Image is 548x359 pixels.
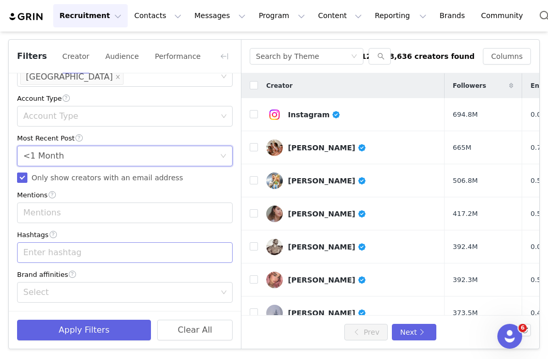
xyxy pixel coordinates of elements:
[288,144,367,152] div: [PERSON_NAME]
[115,74,120,81] i: icon: close
[62,48,90,65] button: Creator
[288,177,367,185] div: [PERSON_NAME]
[221,289,227,296] i: icon: down
[266,81,293,90] span: Creator
[369,48,391,65] input: Search...
[392,324,436,340] button: Next
[128,4,188,27] button: Contacts
[266,106,283,123] img: v2
[453,242,478,252] span: 392.4M
[17,50,47,63] span: Filters
[188,4,252,27] button: Messages
[23,111,217,121] div: Account Type
[266,305,283,321] img: v2
[252,4,311,27] button: Program
[344,324,388,340] button: Prev
[266,272,283,288] img: v2
[26,69,113,85] div: [GEOGRAPHIC_DATA]
[256,49,319,64] div: Search by Theme
[475,4,534,27] a: Community
[361,51,475,62] div: 123,698,636 creators found
[23,287,217,298] div: Select
[288,309,367,317] div: [PERSON_NAME]
[288,276,367,284] div: [PERSON_NAME]
[266,239,283,255] img: v2
[369,4,433,27] button: Reporting
[453,308,478,318] span: 373.5M
[483,48,531,65] button: Columns
[266,206,283,222] img: v2
[453,143,471,153] span: 665M
[17,320,151,340] button: Apply Filters
[17,133,233,144] div: Most Recent Post
[266,139,436,156] a: [PERSON_NAME]
[17,93,233,104] div: Account Type
[27,174,187,182] span: Only show creators with an email address
[8,12,44,22] img: grin logo
[453,110,478,120] span: 694.8M
[154,48,201,65] button: Performance
[519,324,527,332] span: 6
[53,4,128,27] button: Recruitment
[377,53,385,60] i: icon: search
[23,146,64,166] div: <1 Month
[23,208,217,218] div: Mentions
[266,206,436,222] a: [PERSON_NAME]
[433,4,474,27] a: Brands
[266,173,283,189] img: v2
[17,190,233,200] div: Mentions
[453,81,486,90] span: Followers
[497,324,522,349] iframe: Intercom live chat
[453,209,478,219] span: 417.2M
[453,176,478,186] span: 506.8M
[157,320,233,340] button: Clear All
[312,4,368,27] button: Content
[453,275,478,285] span: 392.3M
[17,229,233,240] div: Hashtags
[20,68,124,85] li: United States
[221,113,227,120] i: icon: down
[266,272,436,288] a: [PERSON_NAME]
[266,305,436,321] a: [PERSON_NAME]
[105,48,140,65] button: Audience
[288,111,341,119] div: Instagram
[288,210,367,218] div: [PERSON_NAME]
[288,243,367,251] div: [PERSON_NAME]
[266,239,436,255] a: [PERSON_NAME]
[266,173,436,189] a: [PERSON_NAME]
[266,139,283,156] img: v2
[23,247,217,258] div: Enter hashtag
[17,269,233,280] div: Brand affinities
[266,106,436,123] a: Instagram
[351,53,357,60] i: icon: down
